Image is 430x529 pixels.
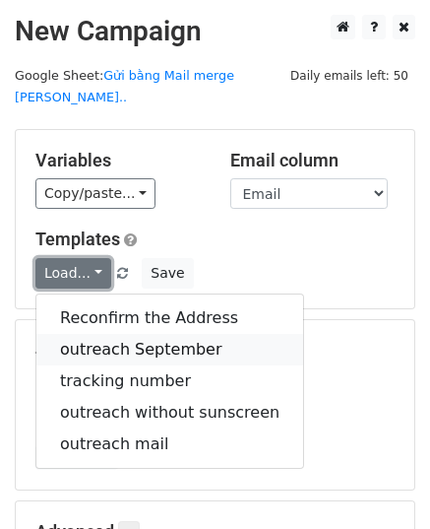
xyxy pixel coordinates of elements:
[35,150,201,171] h5: Variables
[15,68,234,105] small: Google Sheet:
[15,68,234,105] a: Gửi bằng Mail merge [PERSON_NAME]..
[332,434,430,529] iframe: Chat Widget
[35,178,155,209] a: Copy/paste...
[142,258,193,289] button: Save
[36,334,303,365] a: outreach September
[35,258,111,289] a: Load...
[283,65,415,87] span: Daily emails left: 50
[36,365,303,397] a: tracking number
[230,150,396,171] h5: Email column
[36,302,303,334] a: Reconfirm the Address
[15,15,415,48] h2: New Campaign
[36,397,303,429] a: outreach without sunscreen
[36,429,303,460] a: outreach mail
[35,229,120,249] a: Templates
[283,68,415,83] a: Daily emails left: 50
